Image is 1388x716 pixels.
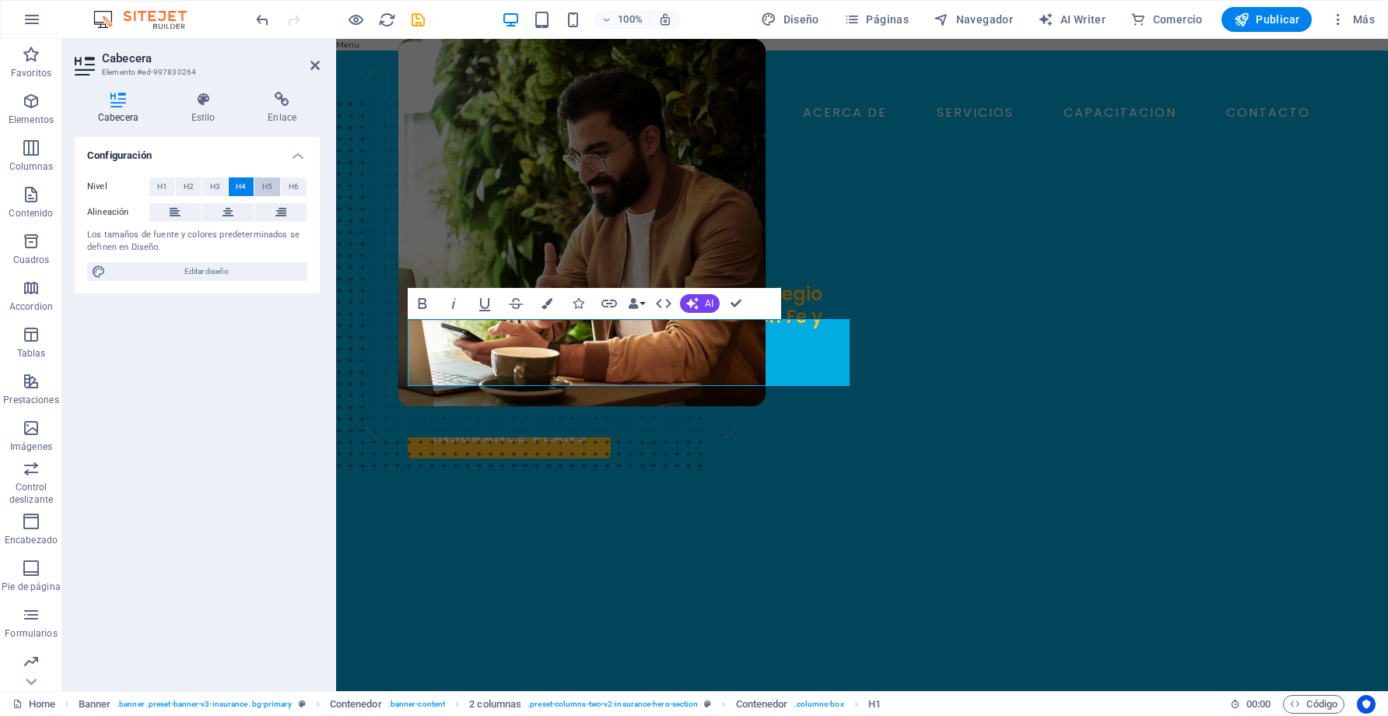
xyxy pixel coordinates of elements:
i: Guardar (Ctrl+S) [409,11,427,29]
i: Volver a cargar página [378,11,396,29]
button: Código [1283,695,1344,714]
h6: Tiempo de la sesión [1230,695,1271,714]
span: H5 [262,177,272,196]
button: Editar diseño [87,262,307,281]
p: Columnas [9,160,54,173]
span: . columns-box [794,695,844,714]
nav: breadcrumb [79,695,881,714]
button: Bold (Ctrl+B) [408,288,437,319]
button: H3 [202,177,228,196]
button: HTML [649,288,678,319]
button: H5 [254,177,280,196]
h4: Enlace [244,92,320,125]
span: . banner .preset-banner-v3-insurance .bg-primary [117,695,292,714]
button: Publicar [1222,7,1313,32]
label: Alineación [87,203,149,222]
button: H6 [281,177,307,196]
span: H3 [210,177,220,196]
button: Diseño [755,7,825,32]
p: Cuadros [13,254,50,266]
i: Este elemento es un preajuste personalizable [704,700,711,708]
button: Usercentrics [1357,695,1376,714]
span: Haz clic para seleccionar y doble clic para editar [330,695,382,714]
img: Editor Logo [89,10,206,29]
button: Underline (Ctrl+U) [470,288,499,319]
button: Comercio [1124,7,1209,32]
span: Haz clic para seleccionar y doble clic para editar [79,695,111,714]
button: H1 [149,177,175,196]
span: . banner-content [388,695,445,714]
p: Tablas [17,347,46,360]
p: Elementos [9,114,54,126]
button: Confirm (Ctrl+⏎) [721,288,751,319]
button: Navegador [927,7,1019,32]
button: Strikethrough [501,288,531,319]
p: Favoritos [11,67,51,79]
span: H4 [236,177,246,196]
i: Deshacer: Cambiar nivel (Ctrl+Z) [254,11,272,29]
button: AI Writer [1032,7,1112,32]
button: Link [594,288,624,319]
button: H2 [176,177,202,196]
button: 100% [594,10,650,29]
span: H2 [184,177,194,196]
button: AI [680,294,720,313]
i: Al redimensionar, ajustar el nivel de zoom automáticamente para ajustarse al dispositivo elegido. [658,12,672,26]
span: Haz clic para seleccionar y doble clic para editar [469,695,521,714]
h6: 100% [618,10,643,29]
button: Icons [563,288,593,319]
div: Diseño (Ctrl+Alt+Y) [755,7,825,32]
span: . preset-columns-two-v2-insurance-hero-section [528,695,698,714]
h3: Elemento #ed-997830264 [102,65,289,79]
i: Este elemento es un preajuste personalizable [299,700,306,708]
a: Haz clic para cancelar la selección y doble clic para abrir páginas [12,695,55,714]
p: Encabezado [5,534,58,546]
button: Haz clic para salir del modo de previsualización y seguir editando [346,10,365,29]
span: : [1257,698,1260,710]
h4: Estilo [168,92,245,125]
span: Haz clic para seleccionar y doble clic para editar [868,695,881,714]
button: reload [377,10,396,29]
button: Colors [532,288,562,319]
p: Formularios [5,627,57,640]
p: Pie de página [2,581,60,593]
div: Los tamaños de fuente y colores predeterminados se definen en Diseño. [87,229,307,254]
p: Contenido [9,207,53,219]
span: Haz clic para seleccionar y doble clic para editar [736,695,788,714]
span: Diseño [761,12,819,27]
button: Páginas [838,7,915,32]
span: AI Writer [1038,12,1106,27]
span: Comercio [1130,12,1203,27]
label: Nivel [87,177,149,196]
button: Italic (Ctrl+I) [439,288,468,319]
span: Páginas [844,12,909,27]
button: Más [1324,7,1381,32]
h4: Cabecera [75,92,168,125]
span: H1 [157,177,167,196]
button: Data Bindings [626,288,647,319]
span: Editar diseño [110,262,303,281]
span: Más [1330,12,1375,27]
span: Publicar [1234,12,1300,27]
p: Prestaciones [3,394,58,406]
h2: Cabecera [102,51,320,65]
button: undo [253,10,272,29]
p: Imágenes [10,440,52,453]
span: 00 00 [1246,695,1271,714]
button: save [408,10,427,29]
span: AI [705,299,713,308]
p: Accordion [9,300,53,313]
span: Navegador [934,12,1013,27]
span: H6 [289,177,299,196]
span: Código [1290,695,1337,714]
button: H4 [229,177,254,196]
h4: Configuración [75,137,320,165]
